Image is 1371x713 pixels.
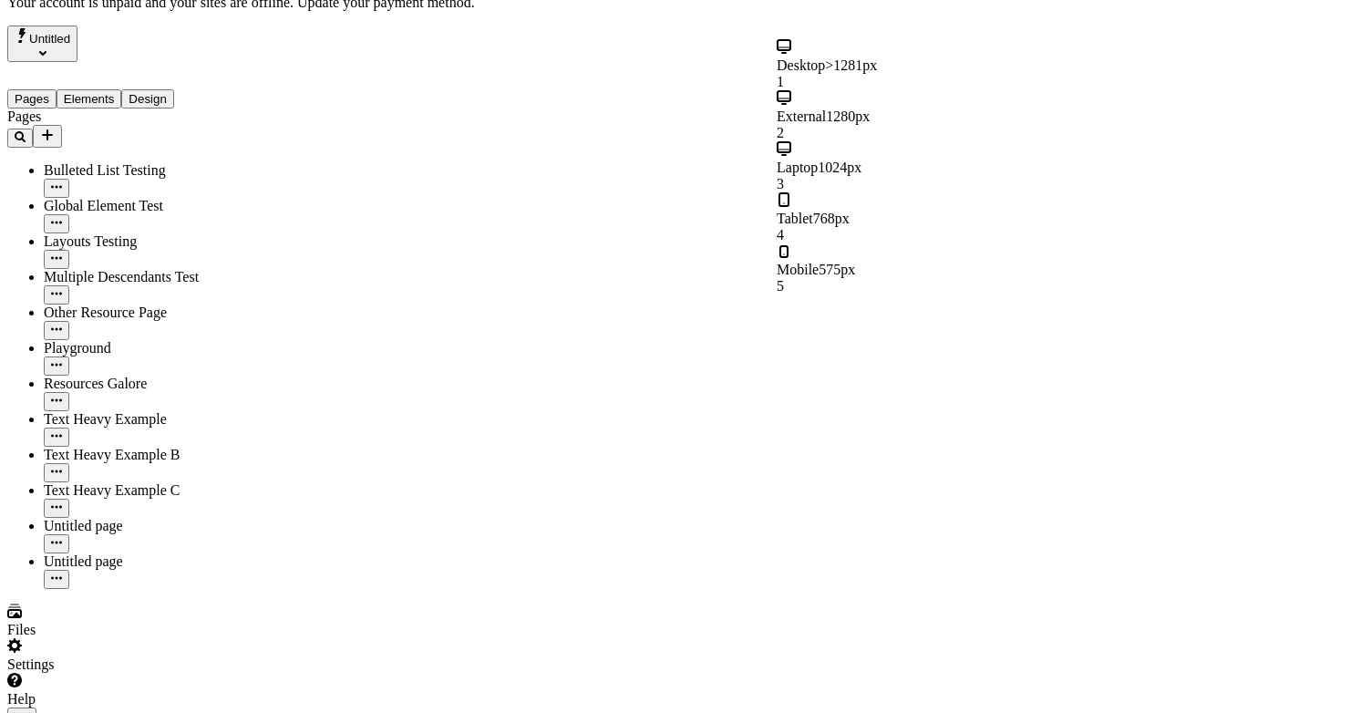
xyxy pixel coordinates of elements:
[7,15,266,31] p: Cookie Test Route
[777,278,784,294] span: 5
[44,269,227,285] div: Multiple Descendants Test
[44,518,227,534] div: Untitled page
[777,176,784,191] span: 3
[819,262,855,277] span: 575px
[777,108,826,124] span: External
[813,211,850,226] span: 768px
[44,340,227,356] div: Playground
[777,160,818,175] span: Laptop
[44,553,227,570] div: Untitled page
[777,74,784,89] span: 1
[44,482,227,499] div: Text Heavy Example C
[777,125,784,140] span: 2
[826,108,870,124] span: 1280px
[44,198,227,214] div: Global Element Test
[825,57,877,73] span: >1281px
[33,125,62,148] button: Add new
[44,162,227,179] div: Bulleted List Testing
[7,656,227,673] div: Settings
[29,32,70,46] span: Untitled
[7,691,227,708] div: Help
[44,233,227,250] div: Layouts Testing
[7,26,77,62] button: Select site
[44,447,227,463] div: Text Heavy Example B
[777,57,825,73] span: Desktop
[7,108,227,125] div: Pages
[44,376,227,392] div: Resources Galore
[7,89,57,108] button: Pages
[818,160,861,175] span: 1024px
[777,227,784,243] span: 4
[121,89,174,108] button: Design
[777,262,819,277] span: Mobile
[777,211,813,226] span: Tablet
[57,89,122,108] button: Elements
[44,411,227,428] div: Text Heavy Example
[44,305,227,321] div: Other Resource Page
[7,622,227,638] div: Files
